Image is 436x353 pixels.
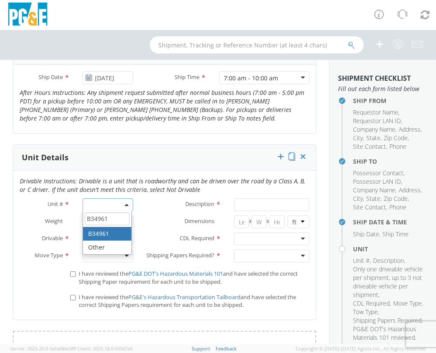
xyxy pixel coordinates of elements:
[353,169,403,177] span: Possessor Contact
[353,108,398,116] span: Requestor Name
[353,117,401,125] span: Requestor LAN ID
[22,153,68,162] h3: Unit Details
[389,142,406,150] span: Phone
[249,215,252,228] span: X
[224,74,278,82] div: 7:00 am - 10:00 am
[384,194,408,203] span: Zip Code
[42,234,63,242] span: Drivable
[146,251,214,259] span: Shipping Papers Required?
[353,194,363,203] span: City
[353,308,379,316] li: ,
[389,203,406,211] span: Phone
[399,125,422,134] li: ,
[353,117,402,125] li: ,
[83,241,131,254] li: Other
[180,234,214,242] span: CDL Required
[77,345,133,352] span: Client: 2025.18.0-fd567a5
[83,227,131,241] li: B34961
[399,186,422,194] li: ,
[384,134,409,142] li: ,
[353,308,378,316] span: Tow Type
[384,134,408,142] span: Zip Code
[353,299,390,307] span: CDL Required
[353,134,364,142] li: ,
[79,293,296,309] span: I have reviewed the and have selected the correct Shipping Papers requirement for each unit to be...
[353,125,397,134] li: ,
[338,85,427,93] span: Fill out each form listed below
[353,186,397,194] li: ,
[353,219,427,225] h4: Ship Date & Time
[353,299,391,308] li: ,
[35,251,63,259] span: Move Type
[353,177,402,186] li: ,
[366,194,382,203] li: ,
[353,177,401,185] span: Possessor LAN ID
[252,215,267,228] input: Width
[353,230,380,238] li: ,
[79,270,298,285] span: I have reviewed the and have selected the correct Shipping Paper requirement for each unit to be ...
[353,316,423,325] li: ,
[353,325,416,341] span: PG&E DOT's Hazardous Materials 101 reviewed
[128,270,223,277] a: PG&E DOT's Hazardous Materials 101
[384,194,409,203] li: ,
[353,142,386,150] span: Site Contact
[192,345,210,352] a: Support
[39,73,63,81] span: Ship Date
[353,265,425,299] li: ,
[353,108,400,117] li: ,
[184,217,214,225] span: Dimensions
[353,142,387,151] li: ,
[399,186,421,194] span: Address
[353,203,386,211] span: Site Contact
[353,265,423,299] span: Only one driveable vehicle per shipment, up to 3 not driveable vehicle per shipment
[70,295,76,300] input: I have reviewed thePG&E's Hazardous Transportation Tailboardand have selected the correct Shippin...
[353,256,371,265] li: ,
[20,88,304,122] i: After Hours Instructions: Any shipment request submitted after normal business hours (7:00 am - 5...
[47,200,63,208] span: Unit #
[234,215,249,228] input: Length
[267,215,269,228] span: X
[45,217,63,225] span: Weight
[353,256,370,265] span: Unit #
[185,200,214,208] span: Description
[353,316,421,324] span: Shipping Papers Required
[373,256,405,265] li: ,
[353,246,427,252] h4: Unit
[338,74,411,83] strong: Shipment Checklist
[373,256,404,265] span: Description
[296,345,426,352] span: Copyright © [DATE]-[DATE] Agistix Inc., All Rights Reserved
[353,203,387,212] li: ,
[269,215,284,228] input: Height
[353,325,425,342] li: ,
[70,271,76,277] input: I have reviewed thePG&E DOT's Hazardous Materials 101and have selected the correct Shipping Paper...
[399,125,421,133] span: Address
[10,345,76,352] span: Server: 2025.20.0-5efa686e39f
[150,36,364,53] input: Shipment, Tracking or Reference Number (at least 4 chars)
[393,299,422,307] span: Move Type
[366,134,382,142] li: ,
[353,125,395,133] span: Company Name
[353,186,395,194] span: Company Name
[353,169,405,177] li: ,
[353,134,363,142] span: City
[128,293,240,301] a: PG&E's Hazardous Transportation Tailboard
[393,299,423,308] li: ,
[216,345,237,352] a: Feedback
[353,194,364,203] li: ,
[6,3,49,28] img: pge-logo-06675f144f4cfa6a6814.png
[383,230,409,238] span: Ship Time
[353,97,427,104] h4: Ship From
[353,158,427,165] h4: Ship To
[366,194,380,203] span: State
[366,134,380,142] span: State
[353,230,379,238] span: Ship Date
[20,177,305,194] i: Drivable Instructions: Drivable is a unit that is roadworthy and can be driven over the road by a...
[175,73,199,81] span: Ship Time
